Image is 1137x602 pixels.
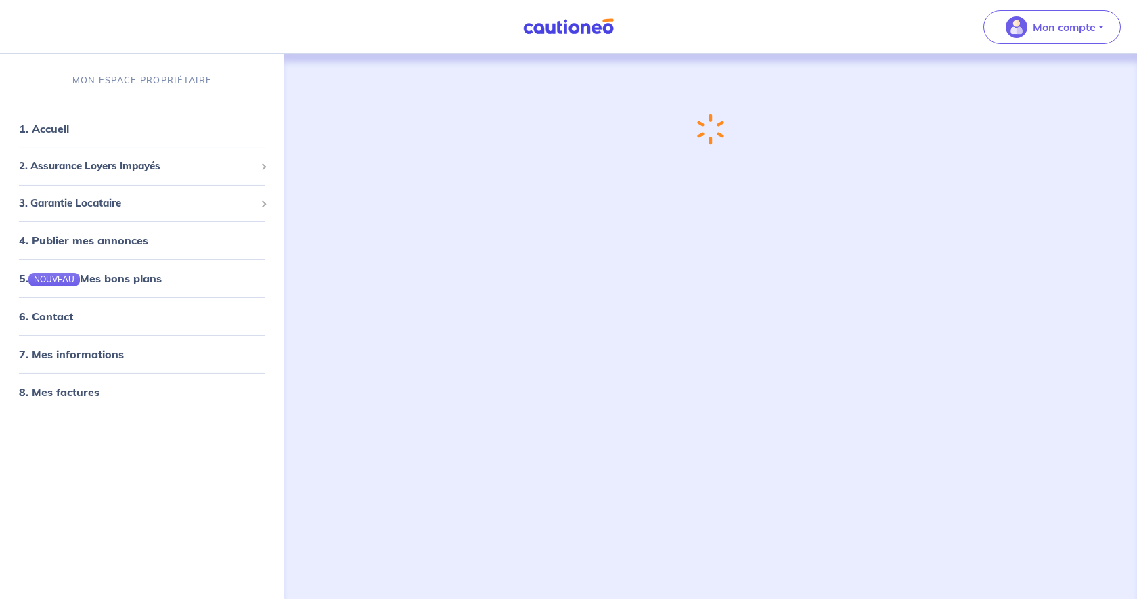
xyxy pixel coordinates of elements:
[5,227,279,254] div: 4. Publier mes annonces
[19,122,69,135] a: 1. Accueil
[5,153,279,179] div: 2. Assurance Loyers Impayés
[19,272,162,285] a: 5.NOUVEAUMes bons plans
[5,341,279,368] div: 7. Mes informations
[19,347,124,361] a: 7. Mes informations
[19,309,73,323] a: 6. Contact
[5,265,279,292] div: 5.NOUVEAUMes bons plans
[983,10,1121,44] button: illu_account_valid_menu.svgMon compte
[19,158,255,174] span: 2. Assurance Loyers Impayés
[1006,16,1027,38] img: illu_account_valid_menu.svg
[5,303,279,330] div: 6. Contact
[697,114,724,145] img: loading-spinner
[19,196,255,211] span: 3. Garantie Locataire
[5,379,279,406] div: 8. Mes factures
[1033,19,1096,35] p: Mon compte
[5,190,279,217] div: 3. Garantie Locataire
[19,234,148,247] a: 4. Publier mes annonces
[19,385,99,399] a: 8. Mes factures
[518,18,619,35] img: Cautioneo
[5,115,279,142] div: 1. Accueil
[72,74,212,87] p: MON ESPACE PROPRIÉTAIRE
